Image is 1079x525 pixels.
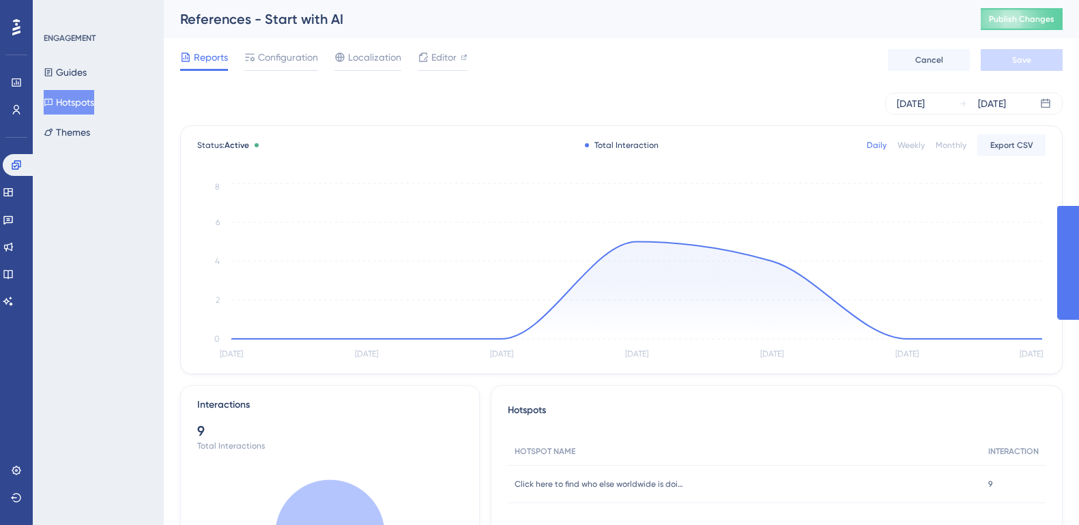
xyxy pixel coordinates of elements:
span: Click here to find who else worldwide is doing similar work.Note: generating new references might... [515,479,685,490]
tspan: [DATE] [895,349,919,359]
span: Configuration [258,49,318,65]
div: Monthly [936,140,966,151]
span: HOTSPOT NAME [515,446,575,457]
div: 9 [197,421,463,440]
span: Editor [431,49,457,65]
tspan: 8 [215,182,220,192]
div: [DATE] [897,95,925,112]
button: Hotspots [44,90,94,115]
div: References - Start with AI [180,10,947,29]
div: [DATE] [978,95,1006,112]
tspan: [DATE] [1020,349,1043,359]
button: Cancel [888,49,970,71]
div: Total Interaction [585,140,659,151]
button: Export CSV [977,134,1046,156]
span: Reports [194,49,228,65]
tspan: [DATE] [760,349,783,359]
span: INTERACTION [988,446,1039,457]
div: Daily [867,140,887,151]
span: Publish Changes [989,14,1054,25]
button: Save [981,49,1063,71]
button: Guides [44,60,87,85]
tspan: [DATE] [220,349,243,359]
div: Interactions [197,397,250,413]
span: Status: [197,140,249,151]
span: 9 [988,479,992,490]
span: Hotspots [508,402,546,427]
iframe: UserGuiding AI Assistant Launcher [1022,471,1063,512]
tspan: 2 [216,295,220,305]
tspan: [DATE] [355,349,378,359]
span: Save [1012,55,1031,65]
tspan: [DATE] [625,349,648,359]
span: Localization [348,49,401,65]
div: Weekly [897,140,925,151]
tspan: 4 [215,256,220,266]
span: Export CSV [990,140,1033,151]
tspan: 0 [214,334,220,344]
button: Themes [44,120,90,145]
div: ENGAGEMENT [44,33,96,44]
button: Publish Changes [981,8,1063,30]
tspan: 6 [216,217,220,227]
tspan: [DATE] [490,349,513,359]
span: Active [225,140,249,150]
span: Cancel [915,55,943,65]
